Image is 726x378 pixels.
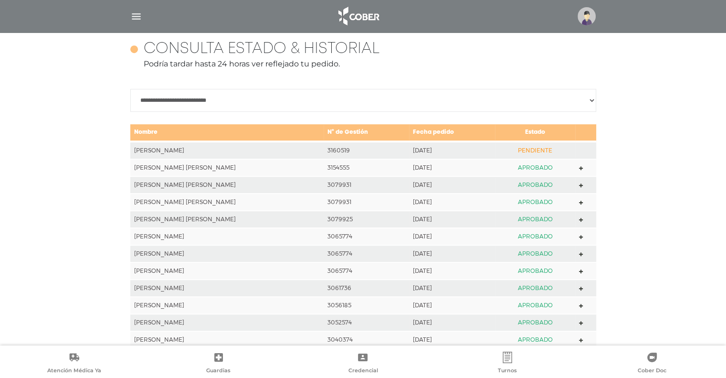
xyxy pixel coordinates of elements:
[2,352,147,376] a: Atención Médica Ya
[47,367,101,376] span: Atención Médica Ya
[409,159,495,176] td: [DATE]
[130,11,142,22] img: Cober_menu-lines-white.svg
[130,262,324,280] td: [PERSON_NAME]
[409,331,495,348] td: [DATE]
[498,367,517,376] span: Turnos
[130,176,324,194] td: [PERSON_NAME] [PERSON_NAME]
[495,280,575,297] td: APROBADO
[409,314,495,331] td: [DATE]
[409,141,495,159] td: [DATE]
[409,176,495,194] td: [DATE]
[409,211,495,228] td: [DATE]
[435,352,580,376] a: Turnos
[495,159,575,176] td: APROBADO
[495,245,575,262] td: APROBADO
[130,331,324,348] td: [PERSON_NAME]
[130,211,324,228] td: [PERSON_NAME] [PERSON_NAME]
[495,314,575,331] td: APROBADO
[324,124,409,141] td: N° de Gestión
[130,58,596,70] p: Podría tardar hasta 24 horas ver reflejado tu pedido.
[324,194,409,211] td: 3079931
[206,367,231,376] span: Guardias
[409,297,495,314] td: [DATE]
[144,40,379,58] h4: Consulta estado & historial
[409,280,495,297] td: [DATE]
[130,124,324,141] td: Nombre
[579,352,724,376] a: Cober Doc
[324,159,409,176] td: 3154555
[324,297,409,314] td: 3056185
[324,280,409,297] td: 3061736
[495,124,575,141] td: Estado
[333,5,383,28] img: logo_cober_home-white.png
[495,194,575,211] td: APROBADO
[130,280,324,297] td: [PERSON_NAME]
[495,331,575,348] td: APROBADO
[130,245,324,262] td: [PERSON_NAME]
[324,314,409,331] td: 3052574
[130,228,324,245] td: [PERSON_NAME]
[409,194,495,211] td: [DATE]
[324,245,409,262] td: 3065774
[130,194,324,211] td: [PERSON_NAME] [PERSON_NAME]
[409,228,495,245] td: [DATE]
[130,159,324,176] td: [PERSON_NAME] [PERSON_NAME]
[291,352,435,376] a: Credencial
[409,245,495,262] td: [DATE]
[324,176,409,194] td: 3079931
[638,367,666,376] span: Cober Doc
[495,297,575,314] td: APROBADO
[324,141,409,159] td: 3160519
[495,141,575,159] td: PENDIENTE
[147,352,291,376] a: Guardias
[324,211,409,228] td: 3079925
[409,262,495,280] td: [DATE]
[348,367,378,376] span: Credencial
[324,331,409,348] td: 3040374
[495,262,575,280] td: APROBADO
[409,124,495,141] td: Fecha pedido
[495,176,575,194] td: APROBADO
[495,211,575,228] td: APROBADO
[495,228,575,245] td: APROBADO
[578,7,596,25] img: profile-placeholder.svg
[130,314,324,331] td: [PERSON_NAME]
[130,297,324,314] td: [PERSON_NAME]
[130,141,324,159] td: [PERSON_NAME]
[324,228,409,245] td: 3065774
[324,262,409,280] td: 3065774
